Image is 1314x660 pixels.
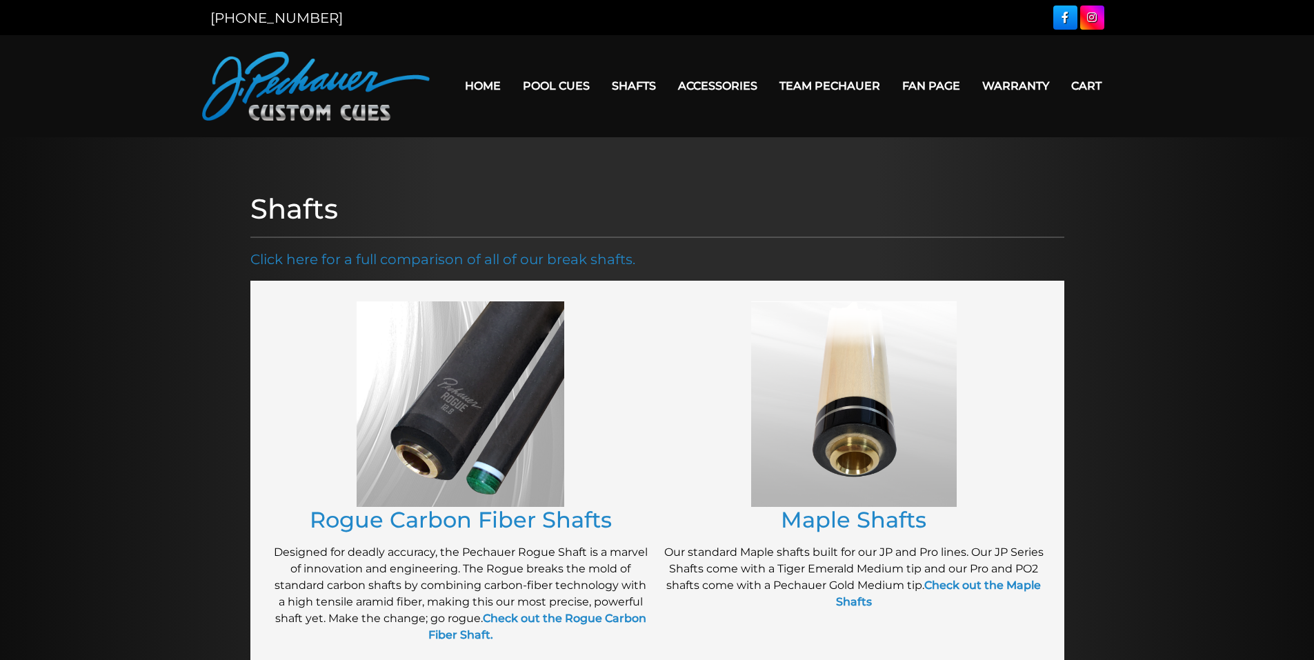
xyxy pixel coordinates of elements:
[768,68,891,103] a: Team Pechauer
[202,52,430,121] img: Pechauer Custom Cues
[971,68,1060,103] a: Warranty
[512,68,601,103] a: Pool Cues
[250,251,635,268] a: Click here for a full comparison of all of our break shafts.
[601,68,667,103] a: Shafts
[310,506,612,533] a: Rogue Carbon Fiber Shafts
[250,192,1064,226] h1: Shafts
[1060,68,1113,103] a: Cart
[271,544,650,643] p: Designed for deadly accuracy, the Pechauer Rogue Shaft is a marvel of innovation and engineering....
[664,544,1044,610] p: Our standard Maple shafts built for our JP and Pro lines. Our JP Series Shafts come with a Tiger ...
[454,68,512,103] a: Home
[210,10,343,26] a: [PHONE_NUMBER]
[428,612,646,641] a: Check out the Rogue Carbon Fiber Shaft.
[667,68,768,103] a: Accessories
[836,579,1042,608] a: Check out the Maple Shafts
[781,506,926,533] a: Maple Shafts
[891,68,971,103] a: Fan Page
